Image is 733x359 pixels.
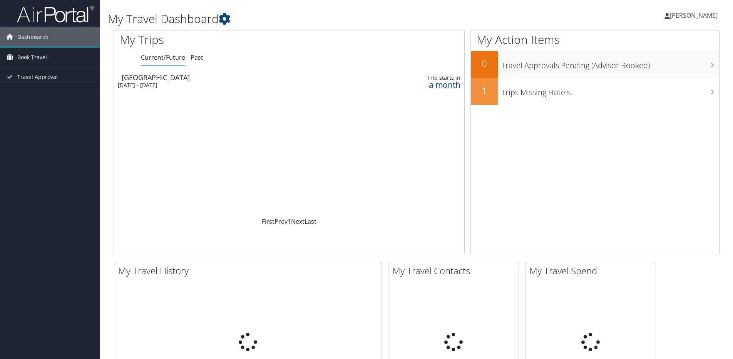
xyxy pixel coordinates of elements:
[664,4,725,27] a: [PERSON_NAME]
[262,217,274,226] a: First
[17,48,47,67] span: Book Travel
[382,81,460,88] div: a month
[670,11,718,20] span: [PERSON_NAME]
[120,32,313,48] h1: My Trips
[108,11,519,27] h1: My Travel Dashboard
[305,217,316,226] a: Last
[291,217,305,226] a: Next
[471,57,498,70] h2: 0
[502,56,719,71] h3: Travel Approvals Pending (Advisor Booked)
[141,53,185,62] a: Current/Future
[122,74,339,81] div: [GEOGRAPHIC_DATA]
[471,84,498,97] h2: 1
[529,264,656,277] h2: My Travel Spend
[17,67,58,87] span: Travel Approval
[274,217,288,226] a: Prev
[118,82,335,89] div: [DATE] - [DATE]
[471,78,719,105] a: 1Trips Missing Hotels
[118,264,381,277] h2: My Travel History
[471,51,719,78] a: 0Travel Approvals Pending (Advisor Booked)
[288,217,291,226] a: 1
[191,53,203,62] a: Past
[471,32,719,48] h1: My Action Items
[382,74,460,81] div: Trip starts in
[17,5,94,23] img: airportal-logo.png
[502,83,719,98] h3: Trips Missing Hotels
[17,27,49,47] span: Dashboards
[392,264,519,277] h2: My Travel Contacts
